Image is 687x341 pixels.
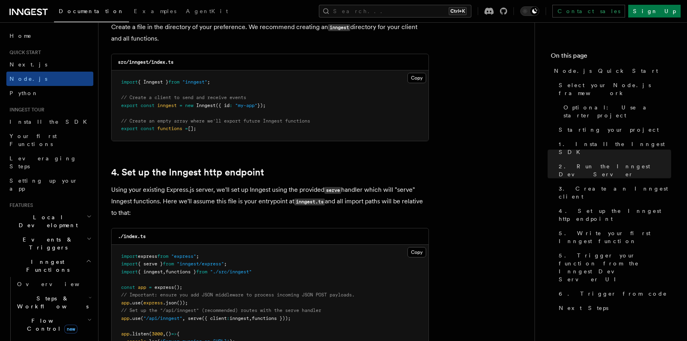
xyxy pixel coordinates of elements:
span: inngest [230,316,249,321]
a: Node.js [6,72,93,86]
span: from [157,253,168,259]
span: from [163,261,174,267]
a: Leveraging Steps [6,151,93,173]
span: express [154,284,174,290]
span: from [196,269,207,275]
span: .use [129,300,141,306]
span: { serve } [138,261,163,267]
code: ./index.ts [118,234,146,239]
span: Setting up your app [10,177,78,192]
span: ; [207,79,210,85]
span: .listen [129,331,149,337]
span: functions })); [252,316,291,321]
span: import [121,261,138,267]
span: Events & Triggers [6,236,87,251]
span: new [64,325,77,333]
span: new [185,103,193,108]
span: "inngest" [182,79,207,85]
span: ({ id [216,103,230,108]
button: Local Development [6,210,93,232]
span: = [179,103,182,108]
a: Starting your project [556,123,671,137]
span: export [121,103,138,108]
a: 1. Install the Inngest SDK [556,137,671,159]
a: Home [6,29,93,43]
span: Flow Control [14,317,87,333]
span: export [121,126,138,131]
span: import [121,79,138,85]
span: 2. Run the Inngest Dev Server [559,162,671,178]
span: Python [10,90,39,96]
span: import [121,269,138,275]
button: Toggle dark mode [520,6,539,16]
span: ( [141,316,143,321]
button: Flow Controlnew [14,314,93,336]
span: 6. Trigger from code [559,290,667,298]
span: functions [157,126,182,131]
span: // Create a client to send and receive events [121,95,246,100]
span: express [143,300,163,306]
span: inngest [157,103,177,108]
code: inngest.ts [294,199,325,205]
span: Next Steps [559,304,608,312]
span: "./src/inngest" [210,269,252,275]
span: 5. Write your first Inngest function [559,229,671,245]
span: Next.js [10,61,47,68]
kbd: Ctrl+K [449,7,467,15]
span: Examples [134,8,176,14]
a: Next.js [6,57,93,72]
span: Inngest Functions [6,258,86,274]
span: .use [129,316,141,321]
button: Search...Ctrl+K [319,5,471,18]
span: = [185,126,188,131]
span: Home [10,32,32,40]
p: Using your existing Express.js server, we'll set up Inngest using the provided handler which will... [111,184,429,218]
span: "inngest/express" [177,261,224,267]
span: []; [188,126,196,131]
span: Node.js [10,76,47,82]
a: 4. Set up the Inngest http endpoint [556,204,671,226]
button: Inngest Functions [6,255,93,277]
span: AgentKit [186,8,228,14]
span: ()); [177,300,188,306]
button: Copy [407,73,426,83]
span: = [149,284,152,290]
span: Features [6,202,33,208]
span: "my-app" [235,103,257,108]
a: 5. Trigger your function from the Inngest Dev Server UI [556,248,671,286]
span: 3000 [152,331,163,337]
p: Create a file in the directory of your preference. We recommend creating an directory for your cl... [111,21,429,44]
span: , [182,316,185,321]
span: // Important: ensure you add JSON middleware to process incoming JSON POST payloads. [121,292,355,298]
span: express [138,253,157,259]
a: 5. Write your first Inngest function [556,226,671,248]
span: const [141,103,154,108]
code: inngest [328,24,350,31]
span: // Set up the "/api/inngest" (recommended) routes with the serve handler [121,308,321,313]
a: Contact sales [552,5,625,18]
span: { Inngest } [138,79,168,85]
a: 2. Run the Inngest Dev Server [556,159,671,181]
code: src/inngest/index.ts [118,59,174,65]
span: Overview [17,281,99,287]
span: ({ client [202,316,227,321]
a: Node.js Quick Start [551,64,671,78]
span: const [141,126,154,131]
a: 4. Set up the Inngest http endpoint [111,167,264,178]
span: 5. Trigger your function from the Inngest Dev Server UI [559,251,671,283]
span: Install the SDK [10,119,92,125]
span: functions } [166,269,196,275]
span: { inngest [138,269,163,275]
span: , [163,269,166,275]
span: Your first Functions [10,133,57,147]
span: 4. Set up the Inngest http endpoint [559,207,671,223]
span: .json [163,300,177,306]
span: Starting your project [559,126,659,134]
button: Events & Triggers [6,232,93,255]
span: 3. Create an Inngest client [559,185,671,201]
span: Node.js Quick Start [554,67,658,75]
a: Overview [14,277,93,291]
span: ( [149,331,152,337]
span: app [121,316,129,321]
a: Sign Up [628,5,681,18]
